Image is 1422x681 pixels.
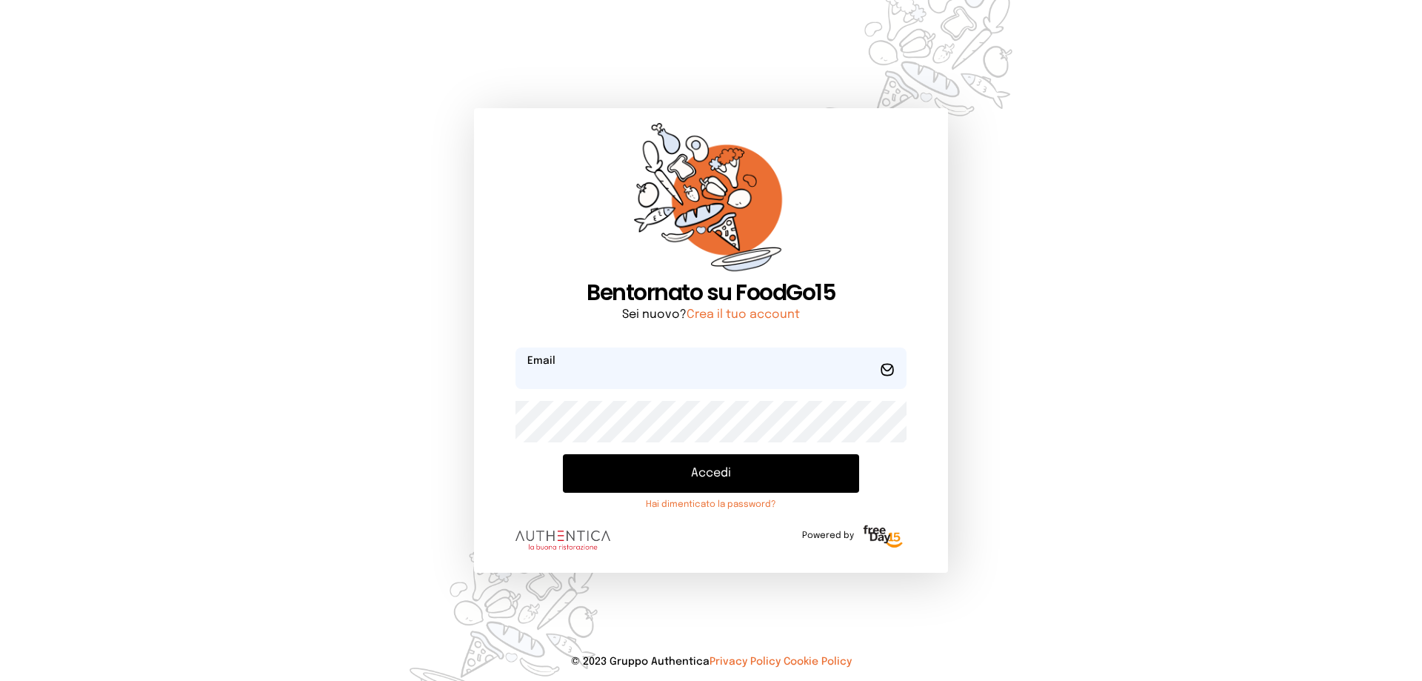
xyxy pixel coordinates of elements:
[515,531,610,550] img: logo.8f33a47.png
[515,306,907,324] p: Sei nuovo?
[860,522,907,552] img: logo-freeday.3e08031.png
[710,657,781,667] a: Privacy Policy
[24,654,1398,669] p: © 2023 Gruppo Authentica
[802,530,854,542] span: Powered by
[515,279,907,306] h1: Bentornato su FoodGo15
[634,123,788,279] img: sticker-orange.65babaf.png
[784,657,852,667] a: Cookie Policy
[563,454,859,493] button: Accedi
[687,308,800,321] a: Crea il tuo account
[563,499,859,511] a: Hai dimenticato la password?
